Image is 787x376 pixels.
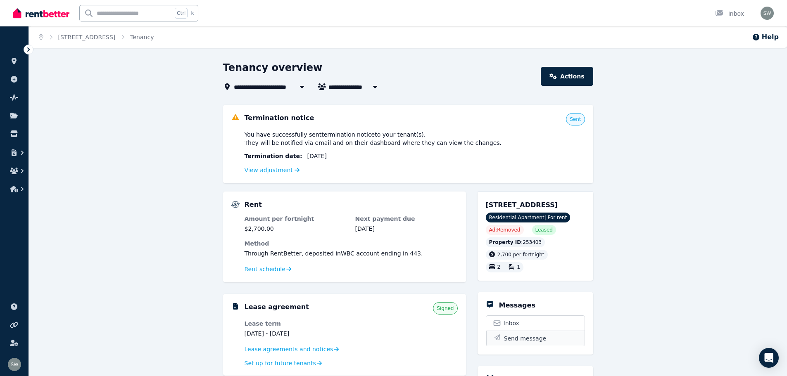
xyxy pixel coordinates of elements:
[223,61,323,74] h1: Tenancy overview
[13,7,69,19] img: RentBetter
[761,7,774,20] img: Stacey Walker
[231,201,240,208] img: Rental Payments
[8,358,21,371] img: Stacey Walker
[759,348,779,368] div: Open Intercom Messenger
[489,227,521,233] span: Ad: Removed
[29,26,164,48] nav: Breadcrumb
[504,334,547,343] span: Send message
[355,225,458,233] dd: [DATE]
[355,215,458,223] dt: Next payment due
[245,302,309,312] h5: Lease agreement
[245,345,339,353] a: Lease agreements and notices
[245,265,292,273] a: Rent schedule
[245,167,300,173] a: View adjustment
[541,67,593,86] a: Actions
[486,201,558,209] span: [STREET_ADDRESS]
[497,252,544,258] span: 2,700 per fortnight
[245,250,423,257] span: Through RentBetter , deposited in WBC account ending in 443 .
[489,239,521,246] span: Property ID
[245,359,316,367] span: Set up for future tenants
[245,113,314,123] h5: Termination notice
[570,116,581,123] span: Sent
[486,331,585,346] button: Send message
[245,265,285,273] span: Rent schedule
[58,34,116,40] a: [STREET_ADDRESS]
[245,225,347,233] dd: $2,700.00
[245,319,347,328] dt: Lease term
[517,265,520,270] span: 1
[245,239,458,248] dt: Method
[245,130,502,147] span: You have successfully sent termination notice to your tenant(s) . They will be notified via email...
[191,10,194,17] span: k
[130,33,154,41] span: Tenancy
[437,305,454,312] span: Signed
[245,329,347,338] dd: [DATE] - [DATE]
[307,152,327,160] span: [DATE]
[486,237,545,247] div: : 253403
[486,316,585,331] a: Inbox
[497,265,501,270] span: 2
[245,345,333,353] span: Lease agreements and notices
[499,300,535,310] h5: Messages
[245,200,262,210] h5: Rent
[245,359,322,367] a: Set up for future tenants
[715,9,744,18] div: Inbox
[245,152,302,160] span: Termination date :
[175,8,188,19] span: Ctrl
[752,32,779,42] button: Help
[504,319,519,327] span: Inbox
[486,213,571,222] span: Residential Apartment | For rent
[535,227,553,233] span: Leased
[245,215,347,223] dt: Amount per fortnight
